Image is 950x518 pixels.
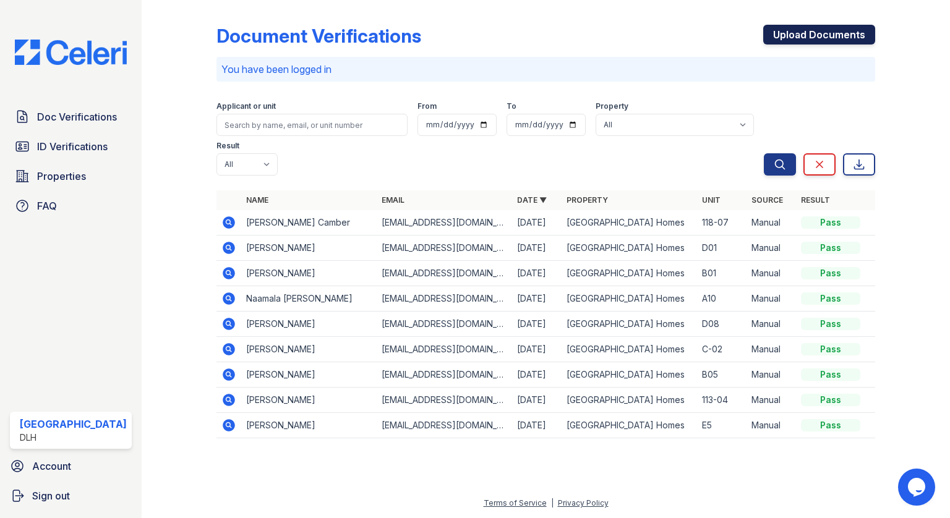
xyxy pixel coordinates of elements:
label: To [507,101,516,111]
td: Manual [747,286,796,312]
span: Doc Verifications [37,109,117,124]
label: Result [216,141,239,151]
td: [GEOGRAPHIC_DATA] Homes [562,236,697,261]
td: [EMAIL_ADDRESS][DOMAIN_NAME] [377,210,512,236]
input: Search by name, email, or unit number [216,114,408,136]
td: [DATE] [512,261,562,286]
td: [DATE] [512,312,562,337]
div: Document Verifications [216,25,421,47]
a: FAQ [10,193,132,218]
a: Sign out [5,483,137,508]
td: [DATE] [512,236,562,261]
td: [EMAIL_ADDRESS][DOMAIN_NAME] [377,388,512,413]
td: Manual [747,388,796,413]
td: E5 [697,413,747,438]
td: Manual [747,362,796,388]
td: 113-04 [697,388,747,413]
div: Pass [801,216,860,229]
td: B01 [697,261,747,286]
td: [PERSON_NAME] [241,261,377,286]
td: [DATE] [512,337,562,362]
td: Manual [747,413,796,438]
td: [EMAIL_ADDRESS][DOMAIN_NAME] [377,413,512,438]
a: Account [5,454,137,478]
td: [EMAIL_ADDRESS][DOMAIN_NAME] [377,286,512,312]
td: [DATE] [512,362,562,388]
td: [GEOGRAPHIC_DATA] Homes [562,261,697,286]
td: [PERSON_NAME] [241,362,377,388]
a: Properties [10,164,132,189]
td: [DATE] [512,286,562,312]
td: Manual [747,337,796,362]
span: FAQ [37,198,57,213]
a: Name [246,195,268,205]
span: ID Verifications [37,139,108,154]
span: Sign out [32,488,70,503]
td: [DATE] [512,413,562,438]
td: Naamala [PERSON_NAME] [241,286,377,312]
td: [GEOGRAPHIC_DATA] Homes [562,362,697,388]
a: Date ▼ [517,195,547,205]
a: Terms of Service [484,498,547,507]
div: Pass [801,267,860,279]
td: B05 [697,362,747,388]
td: 118-07 [697,210,747,236]
td: [DATE] [512,388,562,413]
a: Email [382,195,404,205]
a: Doc Verifications [10,104,132,129]
div: DLH [20,431,127,444]
a: Unit [702,195,721,205]
label: Applicant or unit [216,101,276,111]
td: [PERSON_NAME] [241,236,377,261]
td: [PERSON_NAME] [241,388,377,413]
span: Properties [37,169,86,184]
p: You have been logged in [221,62,870,77]
div: Pass [801,343,860,355]
div: [GEOGRAPHIC_DATA] [20,417,127,431]
td: Manual [747,261,796,286]
td: [GEOGRAPHIC_DATA] Homes [562,210,697,236]
td: [EMAIL_ADDRESS][DOMAIN_NAME] [377,312,512,337]
td: [GEOGRAPHIC_DATA] Homes [562,337,697,362]
td: A10 [697,286,747,312]
div: Pass [801,394,860,406]
td: [PERSON_NAME] [241,312,377,337]
label: From [417,101,437,111]
div: Pass [801,318,860,330]
td: Manual [747,236,796,261]
td: D08 [697,312,747,337]
img: CE_Logo_Blue-a8612792a0a2168367f1c8372b55b34899dd931a85d93a1a3d3e32e68fde9ad4.png [5,40,137,65]
td: [EMAIL_ADDRESS][DOMAIN_NAME] [377,337,512,362]
a: Privacy Policy [558,498,609,507]
a: Property [567,195,608,205]
div: Pass [801,242,860,254]
a: Source [751,195,783,205]
td: Manual [747,210,796,236]
div: Pass [801,292,860,305]
td: [EMAIL_ADDRESS][DOMAIN_NAME] [377,236,512,261]
td: [EMAIL_ADDRESS][DOMAIN_NAME] [377,261,512,286]
a: Result [801,195,830,205]
td: D01 [697,236,747,261]
a: Upload Documents [763,25,875,45]
td: [GEOGRAPHIC_DATA] Homes [562,388,697,413]
span: Account [32,459,71,473]
td: [PERSON_NAME] [241,413,377,438]
td: [DATE] [512,210,562,236]
div: | [551,498,554,507]
td: [PERSON_NAME] Camber [241,210,377,236]
div: Pass [801,419,860,431]
iframe: chat widget [898,469,938,506]
a: ID Verifications [10,134,132,159]
td: [GEOGRAPHIC_DATA] Homes [562,312,697,337]
td: [GEOGRAPHIC_DATA] Homes [562,286,697,312]
label: Property [596,101,628,111]
div: Pass [801,368,860,381]
td: [EMAIL_ADDRESS][DOMAIN_NAME] [377,362,512,388]
td: [GEOGRAPHIC_DATA] Homes [562,413,697,438]
td: C-02 [697,337,747,362]
td: [PERSON_NAME] [241,337,377,362]
td: Manual [747,312,796,337]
